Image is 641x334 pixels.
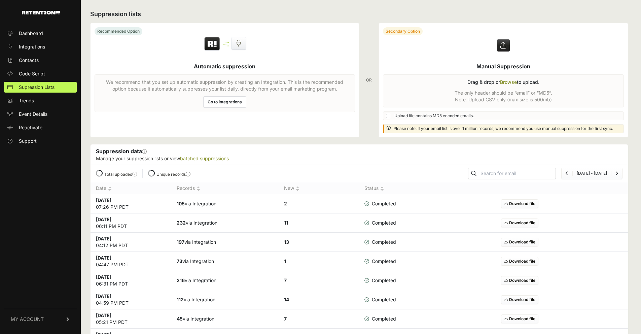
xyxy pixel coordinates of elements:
[366,23,372,137] div: OR
[4,136,77,146] a: Support
[364,315,396,322] span: Completed
[284,258,286,264] strong: 1
[394,113,474,119] span: Upload file contains MD5 encoded emails.
[91,144,628,165] div: Suppression data
[4,82,77,93] a: Supression Lists
[177,220,186,226] strong: 232
[284,239,289,245] strong: 13
[4,109,77,120] a: Event Details
[501,199,538,208] a: Download file
[284,316,287,322] strong: 7
[171,182,279,195] th: Records
[171,309,279,329] td: via Integration
[95,27,142,35] div: Recommended Option
[364,277,396,284] span: Completed
[96,255,111,261] strong: [DATE]
[171,271,279,290] td: via Integration
[19,57,39,64] span: Contacts
[501,257,538,266] a: Download file
[96,312,111,318] strong: [DATE]
[284,220,288,226] strong: 11
[91,252,171,271] td: 04:47 PM PDT
[284,201,287,206] strong: 2
[19,111,47,118] span: Event Details
[156,172,190,177] label: Unique records
[171,233,279,252] td: via Integration
[96,216,111,222] strong: [DATE]
[22,11,60,14] img: Retention.com
[180,156,229,161] a: batched suppressions
[284,297,289,302] strong: 14
[223,42,229,43] img: integration
[91,290,171,309] td: 04:59 PM PDT
[96,155,622,162] p: Manage your suppression lists or view
[90,9,628,19] h2: Suppression lists
[11,316,44,323] span: MY ACCOUNT
[91,213,171,233] td: 06:11 PM PDT
[177,297,184,302] strong: 112
[4,95,77,106] a: Trends
[364,239,396,245] span: Completed
[99,79,351,92] p: We recommend that you set up automatic suppression by creating an Integration. This is the recomm...
[566,171,568,176] a: Previous
[572,171,611,176] li: [DATE] - [DATE]
[96,293,111,299] strong: [DATE]
[203,96,246,108] a: Go to integrations
[91,194,171,213] td: 07:26 PM PDT
[4,309,77,329] a: MY ACCOUNT
[171,213,279,233] td: via Integration
[104,172,137,177] label: Total uploaded
[284,277,287,283] strong: 7
[91,233,171,252] td: 04:12 PM PDT
[364,220,396,226] span: Completed
[19,70,45,77] span: Code Script
[194,62,255,70] h5: Automatic suppression
[501,276,538,285] a: Download file
[177,316,183,322] strong: 45
[19,97,34,104] span: Trends
[19,124,42,131] span: Reactivate
[386,114,390,118] input: Upload file contains MD5 encoded emails.
[19,138,37,144] span: Support
[177,258,182,264] strong: 73
[204,37,221,52] img: Retention
[177,277,185,283] strong: 216
[479,169,556,178] input: Search for email
[4,55,77,66] a: Contacts
[223,45,229,46] img: integration
[4,28,77,39] a: Dashboard
[91,271,171,290] td: 06:31 PM PDT
[177,239,184,245] strong: 197
[177,201,185,206] strong: 105
[501,314,538,323] a: Download file
[364,200,396,207] span: Completed
[4,122,77,133] a: Reactivate
[364,258,396,265] span: Completed
[223,44,229,45] img: integration
[501,219,538,227] a: Download file
[96,197,111,203] strong: [DATE]
[615,171,618,176] a: Next
[561,168,622,179] nav: Page navigation
[197,186,200,191] img: no_sort-eaf950dc5ab64cae54d48a5578032e96f70b2ecb7d747501f34c8f2db400fb66.gif
[359,182,413,195] th: Status
[380,186,384,191] img: no_sort-eaf950dc5ab64cae54d48a5578032e96f70b2ecb7d747501f34c8f2db400fb66.gif
[19,30,43,37] span: Dashboard
[279,182,359,195] th: New
[91,309,171,329] td: 05:21 PM PDT
[96,274,111,280] strong: [DATE]
[4,41,77,52] a: Integrations
[108,186,112,191] img: no_sort-eaf950dc5ab64cae54d48a5578032e96f70b2ecb7d747501f34c8f2db400fb66.gif
[501,238,538,246] a: Download file
[4,68,77,79] a: Code Script
[96,236,111,241] strong: [DATE]
[171,252,279,271] td: via Integration
[19,84,55,91] span: Supression Lists
[501,295,538,304] a: Download file
[171,194,279,213] td: via Integration
[296,186,299,191] img: no_sort-eaf950dc5ab64cae54d48a5578032e96f70b2ecb7d747501f34c8f2db400fb66.gif
[91,182,171,195] th: Date
[171,290,279,309] td: via Integration
[364,296,396,303] span: Completed
[19,43,45,50] span: Integrations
